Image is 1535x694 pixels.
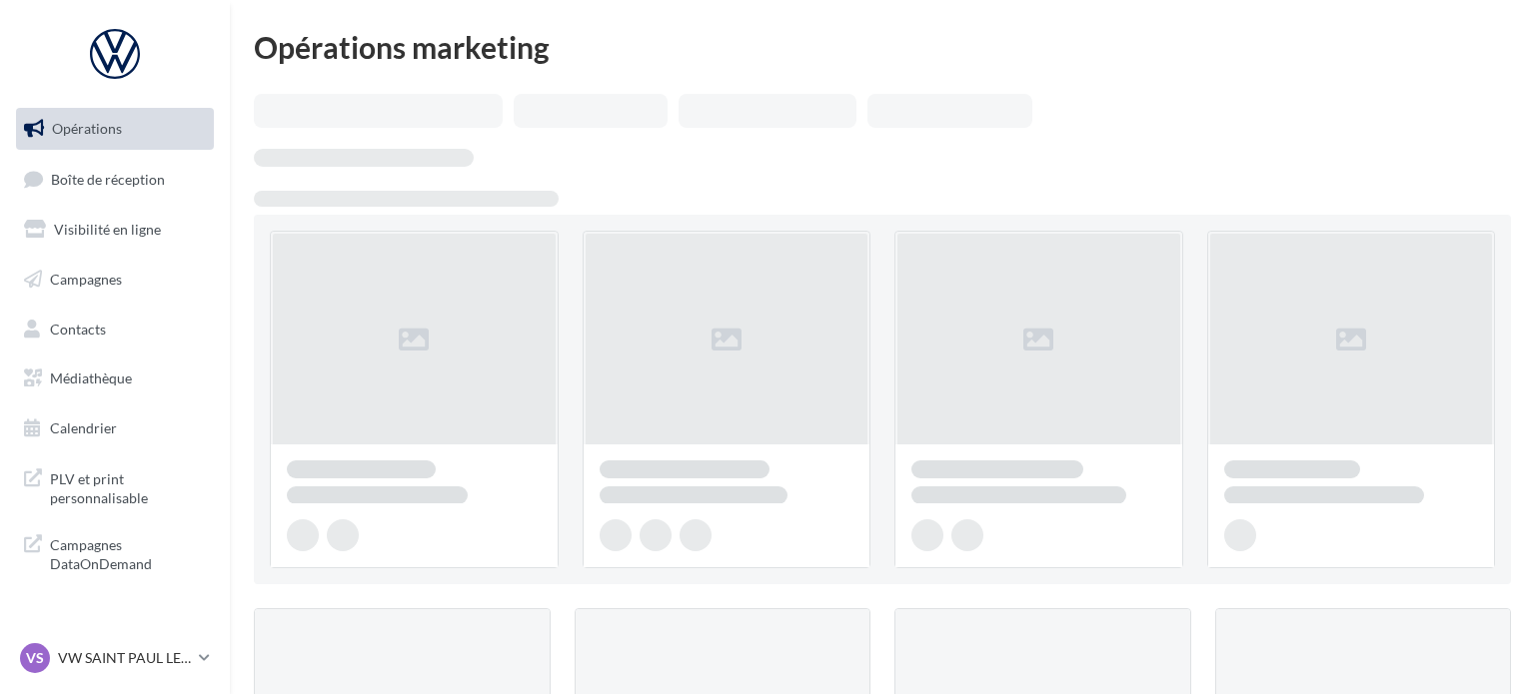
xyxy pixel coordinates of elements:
[50,465,206,508] span: PLV et print personnalisable
[50,531,206,574] span: Campagnes DataOnDemand
[50,320,106,337] span: Contacts
[50,271,122,288] span: Campagnes
[51,170,165,187] span: Boîte de réception
[12,407,218,449] a: Calendrier
[58,648,191,668] p: VW SAINT PAUL LES DAX
[12,158,218,201] a: Boîte de réception
[50,419,117,436] span: Calendrier
[16,639,214,677] a: VS VW SAINT PAUL LES DAX
[254,32,1511,62] div: Opérations marketing
[50,369,132,386] span: Médiathèque
[12,108,218,150] a: Opérations
[26,648,44,668] span: VS
[12,209,218,251] a: Visibilité en ligne
[12,457,218,516] a: PLV et print personnalisable
[12,309,218,350] a: Contacts
[12,357,218,399] a: Médiathèque
[12,259,218,301] a: Campagnes
[12,523,218,582] a: Campagnes DataOnDemand
[54,221,161,238] span: Visibilité en ligne
[52,120,122,137] span: Opérations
